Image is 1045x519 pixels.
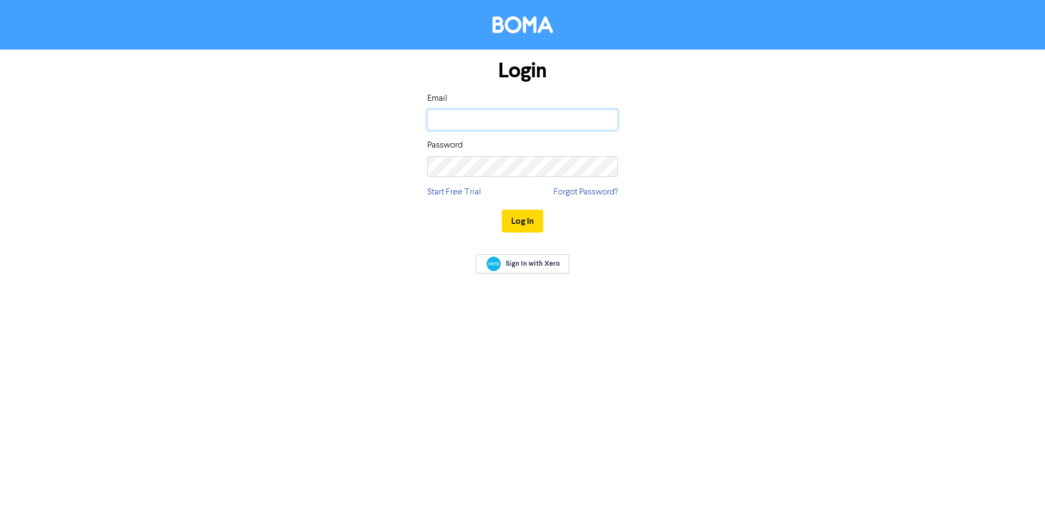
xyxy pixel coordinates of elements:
[493,16,553,33] img: BOMA Logo
[506,259,560,268] span: Sign In with Xero
[427,92,447,105] label: Email
[502,210,543,233] button: Log In
[476,254,569,273] a: Sign In with Xero
[554,186,618,199] a: Forgot Password?
[427,58,618,83] h1: Login
[427,139,463,152] label: Password
[991,467,1045,519] iframe: Chat Widget
[427,186,481,199] a: Start Free Trial
[487,257,501,271] img: Xero logo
